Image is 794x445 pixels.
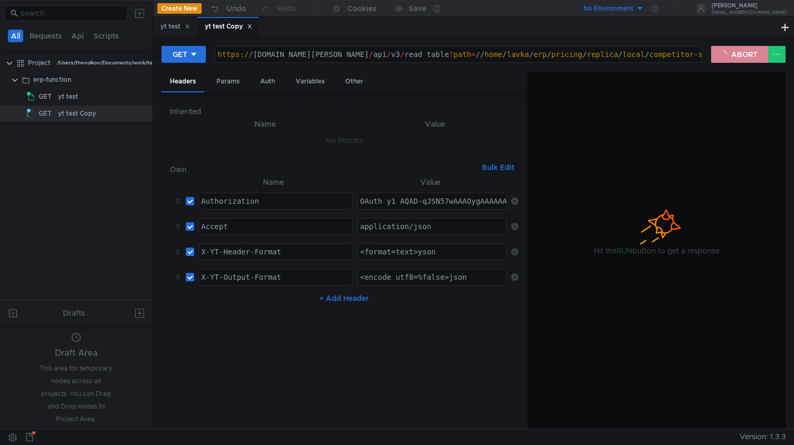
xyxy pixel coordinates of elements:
[287,72,333,91] div: Variables
[353,176,507,188] th: Value
[63,307,85,319] div: Drafts
[337,72,372,91] div: Other
[712,11,787,14] div: [EMAIL_ADDRESS][DOMAIN_NAME]
[26,30,65,42] button: Requests
[711,46,768,63] button: ABORT
[27,110,35,118] span: Loading...
[252,72,283,91] div: Auth
[58,106,96,121] div: yt test Copy
[170,163,478,176] h6: Own
[20,7,121,19] input: Search...
[226,2,246,15] div: Undo
[157,3,202,14] button: Create New
[202,1,253,16] button: Undo
[478,161,518,174] button: Bulk Edit
[39,106,52,121] span: GET
[325,136,363,145] nz-embed-empty: No Results
[712,3,787,8] div: [PERSON_NAME]
[277,2,296,15] div: Redo
[194,176,354,188] th: Name
[352,118,518,130] th: Value
[39,89,52,105] span: GET
[57,55,194,71] div: /Users/thevolkov/Documents/work/test_mace/Project
[90,30,122,42] button: Scripts
[315,292,373,305] button: + Add Header
[58,89,78,105] div: yt test
[170,105,519,118] h6: Inherited
[347,2,376,15] div: Cookies
[162,72,204,92] div: Headers
[253,1,303,16] button: Redo
[68,30,87,42] button: Api
[205,21,252,32] div: yt test Copy
[583,4,634,14] div: No Environment
[28,55,51,71] div: Project
[178,118,352,130] th: Name
[208,72,248,91] div: Params
[33,72,71,88] div: erp-function
[160,21,190,32] div: yt test
[8,30,23,42] button: All
[409,5,426,12] div: Save
[173,49,187,60] div: GET
[740,429,786,444] span: Version: 1.3.3
[162,46,206,63] button: GET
